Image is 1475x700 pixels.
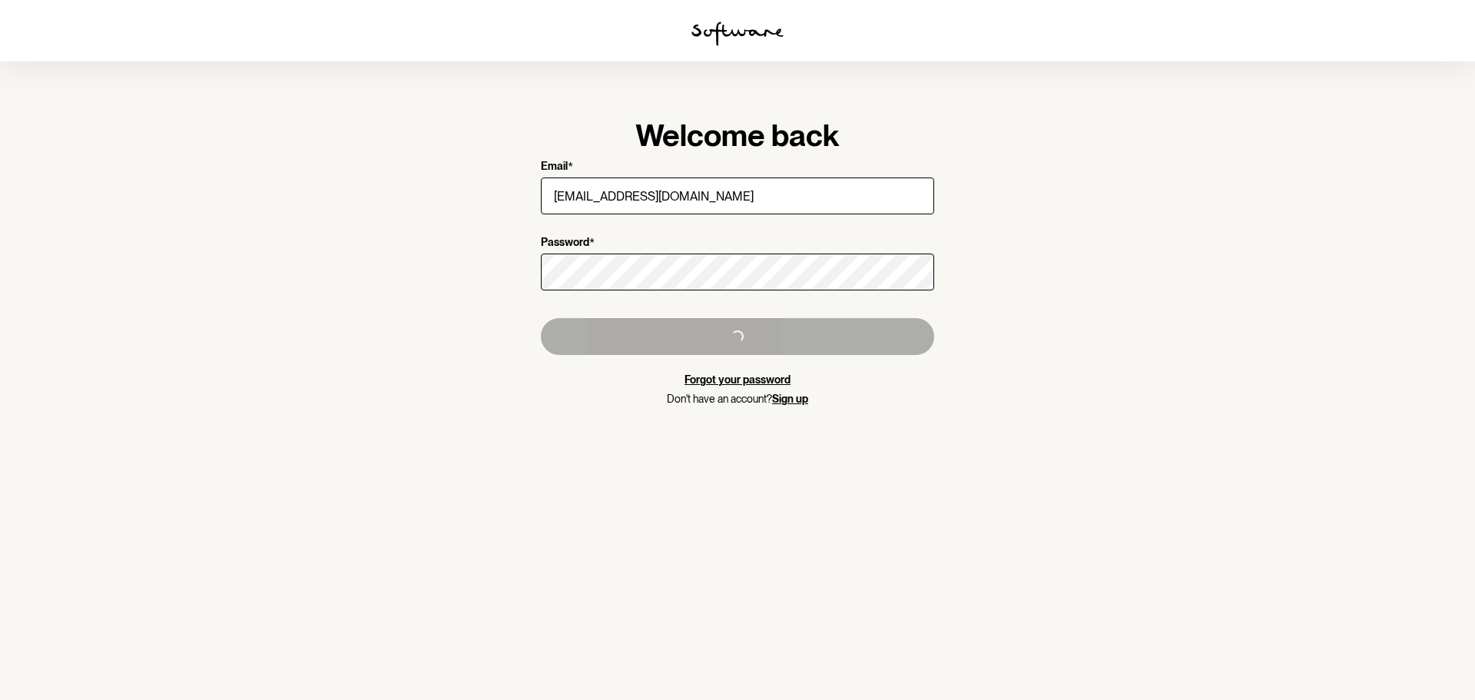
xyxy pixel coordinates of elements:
[772,393,808,405] a: Sign up
[684,373,791,386] a: Forgot your password
[691,22,784,46] img: software logo
[541,160,568,174] p: Email
[541,117,934,154] h1: Welcome back
[541,236,589,250] p: Password
[541,393,934,406] p: Don't have an account?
